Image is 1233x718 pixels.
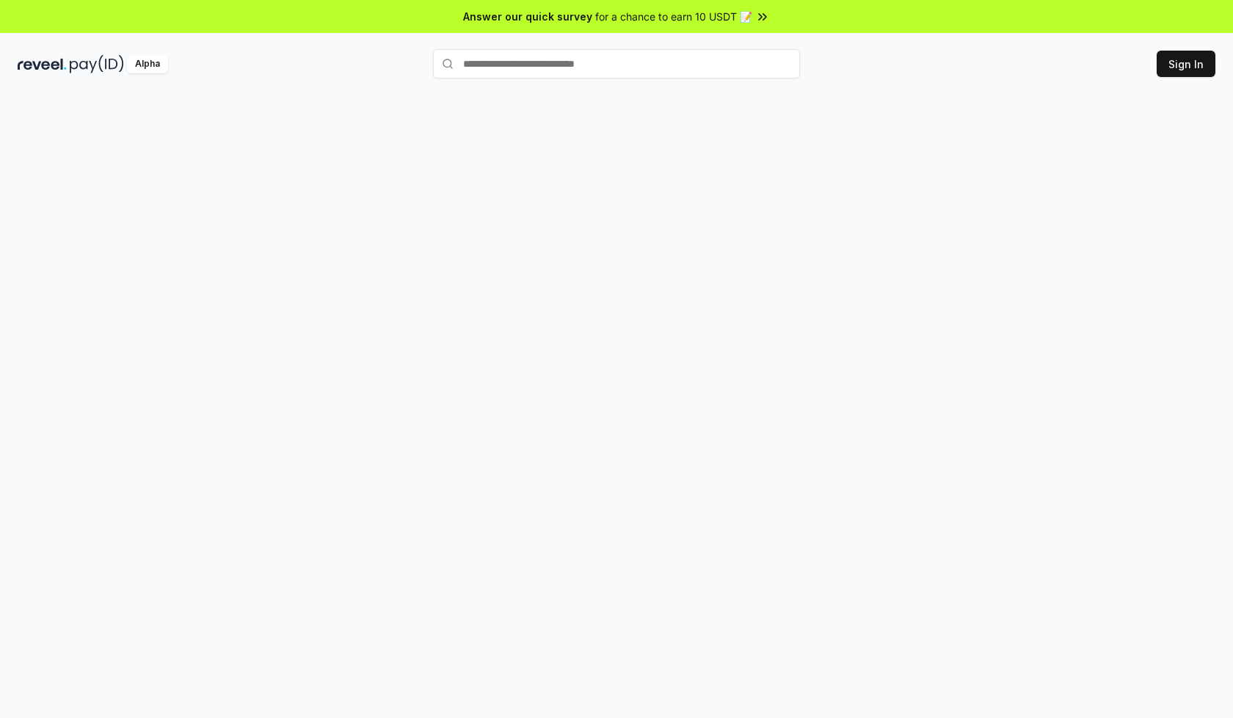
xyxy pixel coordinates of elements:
[463,9,592,24] span: Answer our quick survey
[70,55,124,73] img: pay_id
[1157,51,1215,77] button: Sign In
[127,55,168,73] div: Alpha
[18,55,67,73] img: reveel_dark
[595,9,752,24] span: for a chance to earn 10 USDT 📝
